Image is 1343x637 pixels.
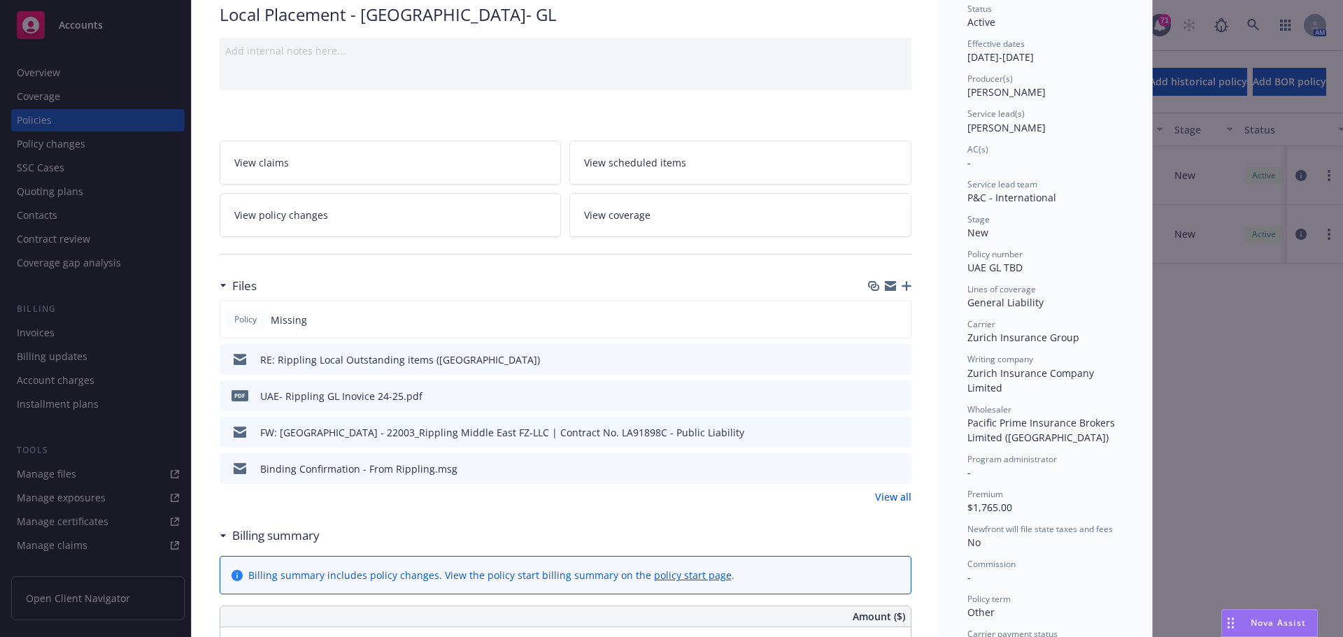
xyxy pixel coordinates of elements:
[967,366,1097,394] span: Zurich Insurance Company Limited
[232,313,260,326] span: Policy
[967,403,1011,415] span: Wholesaler
[853,609,905,624] span: Amount ($)
[967,558,1016,570] span: Commission
[220,3,911,27] div: Local Placement - [GEOGRAPHIC_DATA]- GL
[967,3,992,15] span: Status
[220,277,257,295] div: Files
[967,318,995,330] span: Carrier
[967,261,1023,274] span: UAE GL TBD
[967,143,988,155] span: AC(s)
[967,466,971,479] span: -
[967,571,971,584] span: -
[569,193,911,237] a: View coverage
[271,313,307,327] span: Missing
[893,352,906,367] button: preview file
[893,425,906,440] button: preview file
[967,108,1025,120] span: Service lead(s)
[875,489,911,504] a: View all
[893,461,906,476] button: preview file
[967,523,1113,535] span: Newfront will file state taxes and fees
[220,527,320,545] div: Billing summary
[967,488,1003,500] span: Premium
[1222,610,1239,636] div: Drag to move
[967,38,1124,64] div: [DATE] - [DATE]
[871,425,882,440] button: download file
[260,352,540,367] div: RE: Rippling Local Outstanding items ([GEOGRAPHIC_DATA])
[967,191,1056,204] span: P&C - International
[232,277,257,295] h3: Files
[967,501,1012,514] span: $1,765.00
[1251,617,1306,629] span: Nova Assist
[967,178,1037,190] span: Service lead team
[967,226,988,239] span: New
[225,43,906,58] div: Add internal notes here...
[248,568,734,582] div: Billing summary includes policy changes. View the policy start billing summary on the .
[220,141,562,185] a: View claims
[234,208,328,222] span: View policy changes
[234,155,289,170] span: View claims
[220,193,562,237] a: View policy changes
[967,73,1013,85] span: Producer(s)
[232,527,320,545] h3: Billing summary
[1221,609,1318,637] button: Nova Assist
[967,353,1033,365] span: Writing company
[967,121,1046,134] span: [PERSON_NAME]
[871,461,882,476] button: download file
[967,85,1046,99] span: [PERSON_NAME]
[967,331,1079,344] span: Zurich Insurance Group
[967,453,1057,465] span: Program administrator
[584,208,651,222] span: View coverage
[967,15,995,29] span: Active
[967,283,1036,295] span: Lines of coverage
[871,389,882,403] button: download file
[654,568,732,582] a: policy start page
[260,425,744,440] div: FW: [GEOGRAPHIC_DATA] - 22003_Rippling Middle East FZ-LLC | Contract No. LA91898C - Public Liability
[967,156,971,169] span: -
[967,296,1044,309] span: General Liability
[569,141,911,185] a: View scheduled items
[967,248,1023,260] span: Policy number
[260,389,422,403] div: UAE- Rippling GL Inovice 24-25.pdf
[584,155,686,170] span: View scheduled items
[967,536,981,549] span: No
[260,461,457,476] div: Binding Confirmation - From Rippling.msg
[967,38,1025,50] span: Effective dates
[871,352,882,367] button: download file
[967,213,990,225] span: Stage
[967,606,995,619] span: Other
[893,389,906,403] button: preview file
[232,390,248,401] span: pdf
[967,593,1011,605] span: Policy term
[967,416,1118,444] span: Pacific Prime Insurance Brokers Limited ([GEOGRAPHIC_DATA])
